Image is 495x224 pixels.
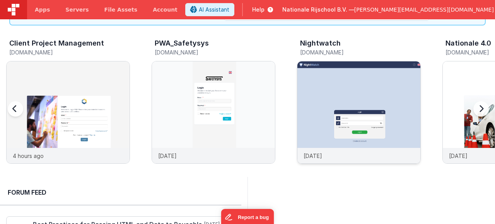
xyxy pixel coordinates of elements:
[9,39,104,47] h3: Client Project Management
[252,6,265,14] span: Help
[155,49,275,55] h5: [DOMAIN_NAME]
[300,49,421,55] h5: [DOMAIN_NAME]
[104,6,138,14] span: File Assets
[354,6,494,14] span: [PERSON_NAME][EMAIL_ADDRESS][DOMAIN_NAME]
[300,39,341,47] h3: Nightwatch
[304,152,322,160] p: [DATE]
[185,3,234,16] button: AI Assistant
[65,6,89,14] span: Servers
[282,6,354,14] span: Nationale Rijschool B.V. —
[8,188,234,197] h2: Forum Feed
[199,6,229,14] span: AI Assistant
[158,152,177,160] p: [DATE]
[449,152,468,160] p: [DATE]
[35,6,50,14] span: Apps
[445,39,491,47] h3: Nationale 4.0
[155,39,209,47] h3: PWA_Safetysys
[9,49,130,55] h5: [DOMAIN_NAME]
